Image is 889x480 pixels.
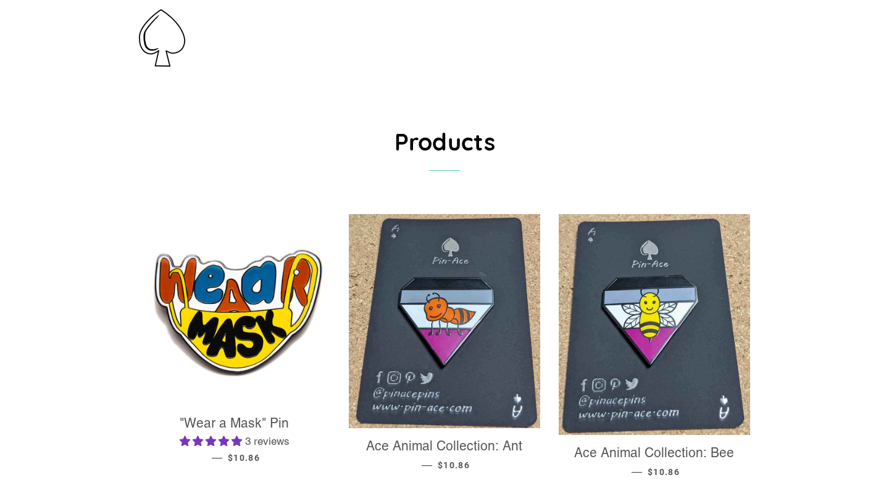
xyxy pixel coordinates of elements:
[366,438,522,453] span: Ace Animal Collection: Ant
[180,415,289,431] span: "Wear a Mask" Pin
[139,9,185,67] img: Pin-Ace
[139,125,750,158] h1: Products
[438,460,470,470] span: $10.86
[574,445,734,460] span: Ace Animal Collection: Bee
[245,435,290,447] span: 3 reviews
[212,451,222,463] span: —
[349,214,540,428] img: Ace Animal Collection: Ant - Pin-Ace
[632,465,642,478] span: —
[422,458,432,471] span: —
[139,405,330,473] a: "Wear a Mask" Pin 5.00 stars 3 reviews — $10.86
[180,435,245,447] span: 5.00 stars
[139,214,330,405] img: Wear a Mask Enamel Pin Badge Gift Pandemic COVID 19 Social Distance For Him/Her - Pin Ace
[228,453,260,463] span: $10.86
[648,467,680,477] span: $10.86
[559,214,750,435] img: Ace Animal Collection: Bee - Pin-Ace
